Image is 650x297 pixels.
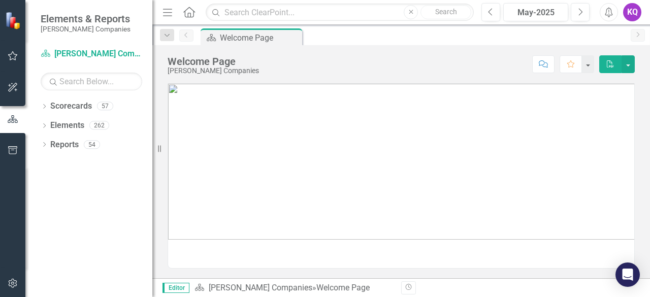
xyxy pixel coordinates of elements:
a: Scorecards [50,101,92,112]
span: Elements & Reports [41,13,131,25]
a: Reports [50,139,79,151]
button: May-2025 [503,3,568,21]
div: Open Intercom Messenger [615,262,640,287]
button: Search [420,5,471,19]
div: 57 [97,102,113,111]
div: [PERSON_NAME] Companies [168,67,259,75]
img: image%20v4.png [168,84,634,240]
div: 262 [89,121,109,130]
div: Welcome Page [316,283,370,292]
input: Search ClearPoint... [206,4,474,21]
span: Editor [162,283,189,293]
div: 54 [84,140,100,149]
img: ClearPoint Strategy [5,12,23,29]
small: [PERSON_NAME] Companies [41,25,131,33]
span: Search [435,8,457,16]
div: Welcome Page [168,56,259,67]
a: [PERSON_NAME] Companies [41,48,142,60]
a: [PERSON_NAME] Companies [209,283,312,292]
input: Search Below... [41,73,142,90]
div: » [194,282,394,294]
div: Welcome Page [220,31,300,44]
a: Elements [50,120,84,131]
div: May-2025 [507,7,565,19]
button: KQ [623,3,641,21]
